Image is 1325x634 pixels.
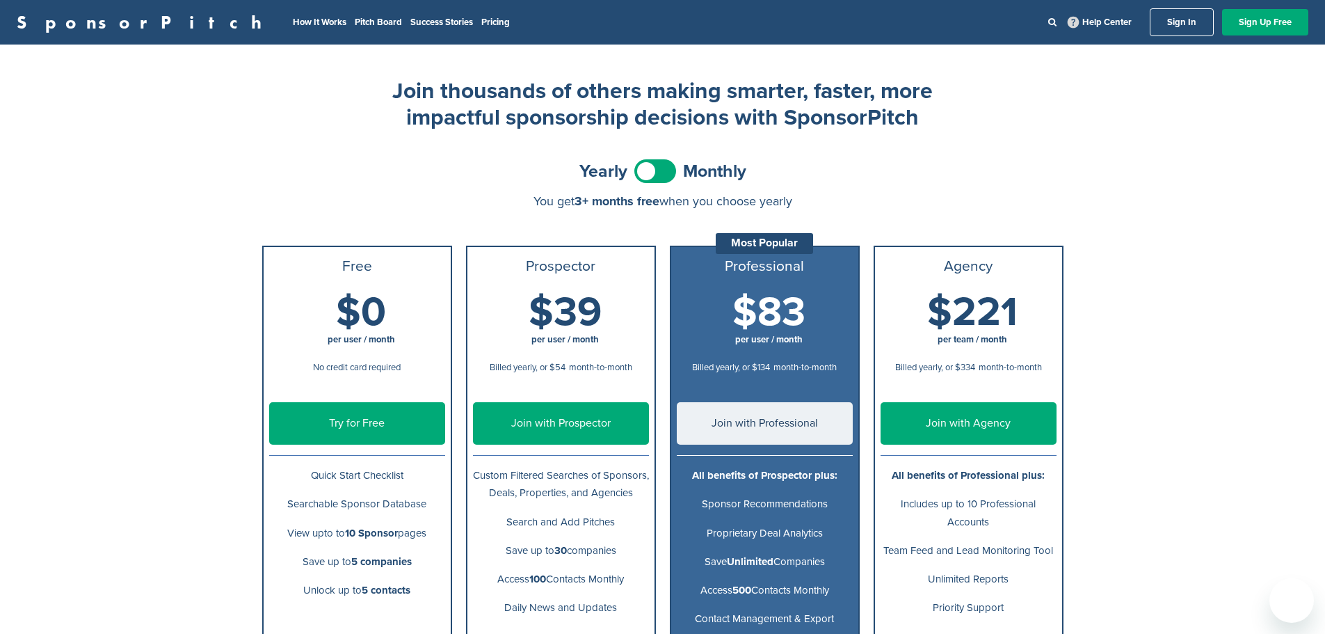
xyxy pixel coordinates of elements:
[355,17,402,28] a: Pitch Board
[336,288,386,337] span: $0
[677,525,853,542] p: Proprietary Deal Analytics
[269,553,445,571] p: Save up to
[677,553,853,571] p: Save Companies
[385,78,941,132] h2: Join thousands of others making smarter, faster, more impactful sponsorship decisions with Sponso...
[732,288,805,337] span: $83
[531,334,599,345] span: per user / month
[677,610,853,628] p: Contact Management & Export
[692,469,837,482] b: All benefits of Prospector plus:
[773,362,837,373] span: month-to-month
[881,571,1057,588] p: Unlimited Reports
[1222,9,1308,35] a: Sign Up Free
[262,194,1063,208] div: You get when you choose yearly
[881,496,1057,530] p: Includes up to 10 Professional Accounts
[927,288,1018,337] span: $221
[490,362,565,373] span: Billed yearly, or $54
[692,362,770,373] span: Billed yearly, or $134
[727,555,773,568] b: Unlimited
[269,525,445,542] p: View upto to pages
[473,258,649,275] h3: Prospector
[269,258,445,275] h3: Free
[732,584,751,596] b: 500
[481,17,510,28] a: Pricing
[1150,8,1214,36] a: Sign In
[881,258,1057,275] h3: Agency
[579,163,627,180] span: Yearly
[677,582,853,599] p: Access Contacts Monthly
[529,573,546,585] b: 100
[1065,14,1134,31] a: Help Center
[881,599,1057,617] p: Priority Support
[938,334,1007,345] span: per team / month
[328,334,395,345] span: per user / month
[677,402,853,445] a: Join with Professional
[313,362,401,373] span: No credit card required
[554,544,567,557] b: 30
[410,17,473,28] a: Success Stories
[269,467,445,484] p: Quick Start Checklist
[895,362,975,373] span: Billed yearly, or $334
[716,233,813,254] div: Most Popular
[473,514,649,531] p: Search and Add Pitches
[269,402,445,445] a: Try for Free
[1269,578,1314,623] iframe: Button to launch messaging window
[677,496,853,513] p: Sponsor Recommendations
[293,17,346,28] a: How It Works
[473,467,649,502] p: Custom Filtered Searches of Sponsors, Deals, Properties, and Agencies
[575,193,659,209] span: 3+ months free
[473,542,649,560] p: Save up to companies
[892,469,1045,482] b: All benefits of Professional plus:
[529,288,602,337] span: $39
[17,13,271,31] a: SponsorPitch
[683,163,746,180] span: Monthly
[345,527,398,539] b: 10 Sponsor
[269,496,445,513] p: Searchable Sponsor Database
[351,555,412,568] b: 5 companies
[473,599,649,617] p: Daily News and Updates
[677,258,853,275] h3: Professional
[881,542,1057,560] p: Team Feed and Lead Monitoring Tool
[569,362,632,373] span: month-to-month
[473,402,649,445] a: Join with Prospector
[735,334,803,345] span: per user / month
[269,582,445,599] p: Unlock up to
[881,402,1057,445] a: Join with Agency
[362,584,410,596] b: 5 contacts
[473,571,649,588] p: Access Contacts Monthly
[979,362,1042,373] span: month-to-month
